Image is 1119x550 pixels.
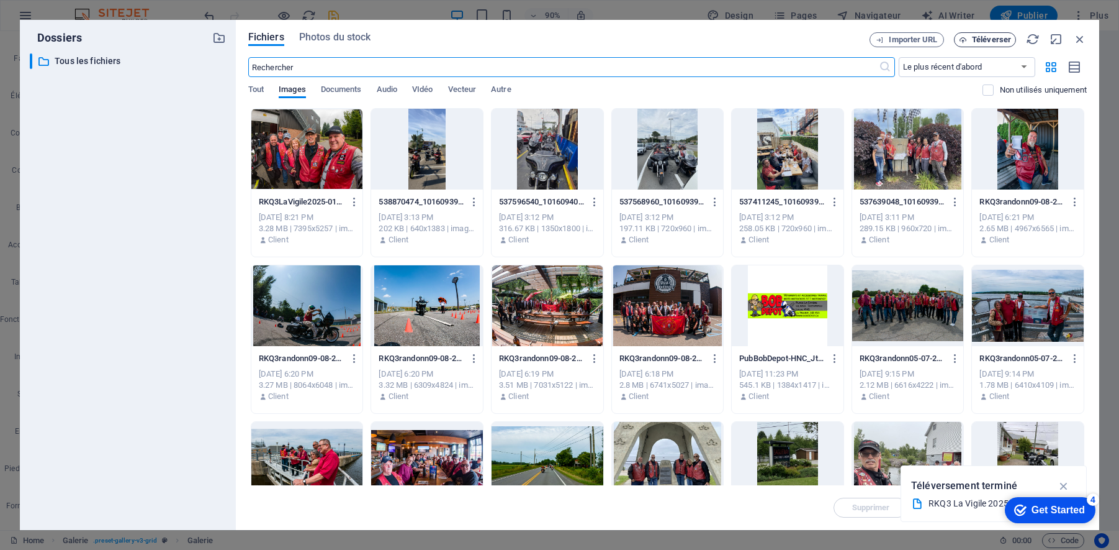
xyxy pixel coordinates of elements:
[491,82,511,99] span: Autre
[30,30,82,46] p: Dossiers
[629,234,649,245] p: Client
[619,369,716,380] div: [DATE] 6:18 PM
[889,36,937,44] span: Importer URL
[979,212,1076,223] div: [DATE] 6:21 PM
[248,30,284,45] span: Fichiers
[92,2,104,15] div: 4
[10,6,101,32] div: Get Started 4 items remaining, 20% complete
[37,14,90,25] div: Get Started
[954,32,1016,47] button: Téléverser
[379,196,464,208] p: 538870474_10160939666367242_104030467347133083_n-rZmKOw8qXD1Os3_wH8wWQg.jpg
[989,391,1010,402] p: Client
[972,36,1011,44] span: Téléverser
[321,82,362,99] span: Documents
[979,369,1076,380] div: [DATE] 9:14 PM
[860,212,956,223] div: [DATE] 3:11 PM
[248,82,264,99] span: Tout
[389,391,409,402] p: Client
[30,53,32,69] div: ​
[1049,32,1063,46] i: Réduire
[499,223,596,234] div: 316.67 KB | 1350x1800 | image/jpeg
[259,223,356,234] div: 3.28 MB | 7395x5257 | image/jpeg
[508,391,529,402] p: Client
[389,234,409,245] p: Client
[739,369,836,380] div: [DATE] 11:23 PM
[379,369,475,380] div: [DATE] 6:20 PM
[268,391,289,402] p: Client
[739,196,824,208] p: 537411245_10160939667742242_2430645432516299317_n-6BetDuNcKM5wZq9f-GE99Q.jpg
[619,353,704,364] p: RKQ3randonn09-08-2025-071-5CWrHg8pxrOh7lnk75tMoA.jpg
[860,369,956,380] div: [DATE] 9:15 PM
[508,234,529,245] p: Client
[869,391,889,402] p: Client
[979,196,1064,208] p: RKQ3randonn09-08-2025-107-V1j_3-Huj5oUmipmrXgvzQ.jpg
[869,234,889,245] p: Client
[979,380,1076,391] div: 1.78 MB | 6410x4109 | image/jpeg
[619,212,716,223] div: [DATE] 3:12 PM
[259,369,356,380] div: [DATE] 6:20 PM
[412,82,433,99] span: VIdéo
[499,369,596,380] div: [DATE] 6:19 PM
[379,223,475,234] div: 202 KB | 640x1383 | image/jpeg
[928,497,1049,511] div: RKQ3 La Vigile 2025-011.jpg
[739,212,836,223] div: [DATE] 3:12 PM
[979,223,1076,234] div: 2.65 MB | 4967x6565 | image/jpeg
[268,234,289,245] p: Client
[979,353,1064,364] p: RKQ3randonn05-07-2025-018-JPRntT5sHqKPCS4Zj2Pm9w.jpg
[279,82,306,99] span: Images
[860,223,956,234] div: 289.15 KB | 960x720 | image/jpeg
[748,391,769,402] p: Client
[739,353,824,364] p: PubBobDepot-HNC_JtRkF25jNfcZZrZvUQ.png
[870,32,944,47] button: Importer URL
[259,353,344,364] p: RKQ3randonn09-08-2025-094-KS9qbEkN3twSGMp4LQtFbA.jpg
[499,212,596,223] div: [DATE] 3:12 PM
[259,196,344,208] p: RKQ3LaVigile2025-011-bDtpSgP_kXY9SbsoNz9iRw.jpg
[860,380,956,391] div: 2.12 MB | 6616x4222 | image/jpeg
[1026,32,1040,46] i: Actualiser
[259,380,356,391] div: 3.27 MB | 8064x6048 | image/jpeg
[989,234,1010,245] p: Client
[748,234,769,245] p: Client
[860,196,945,208] p: 537639048_10160939667437242_8502627986077375627_n-wyJqROQ1nypqbFkeo8LnqA.jpg
[248,57,879,77] input: Rechercher
[499,380,596,391] div: 3.51 MB | 7031x5122 | image/jpeg
[448,82,477,99] span: Vecteur
[379,380,475,391] div: 3.32 MB | 6309x4824 | image/jpeg
[860,353,945,364] p: RKQ3randonn05-07-2025-014--mZdud10N39-GBV0dILJ5w.jpg
[212,31,226,45] i: Créer un nouveau dossier
[379,353,464,364] p: RKQ3randonn09-08-2025-086-Q55rNt9Qi9pgGJuzXN3Tzw.jpg
[55,54,203,68] p: Tous les fichiers
[619,223,716,234] div: 197.11 KB | 720x960 | image/jpeg
[1000,85,1087,96] p: Affiche uniquement les fichiers non utilisés sur ce site web. Les fichiers ajoutés pendant cette ...
[379,212,475,223] div: [DATE] 3:13 PM
[259,212,356,223] div: [DATE] 8:21 PM
[619,380,716,391] div: 2.8 MB | 6741x5027 | image/jpeg
[739,380,836,391] div: 545.1 KB | 1384x1417 | image/png
[299,30,371,45] span: Photos du stock
[629,391,649,402] p: Client
[739,223,836,234] div: 258.05 KB | 720x960 | image/jpeg
[1073,32,1087,46] i: Fermer
[619,196,704,208] p: 537568960_10160939666892242_4207671175744891627_n-dyTKXCSWzrjbF3qRHvaQcg.jpg
[377,82,397,99] span: Audio
[911,478,1017,494] p: Téléversement terminé
[499,353,584,364] p: RKQ3randonn09-08-2025-078-p7AkqCKLU-Ql-JGtupxq4g.jpg
[499,196,584,208] p: 537596540_10160940643937242_2572394307448969524_n-TaDGiTPbeYNloDlMcs6UFQ.jpg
